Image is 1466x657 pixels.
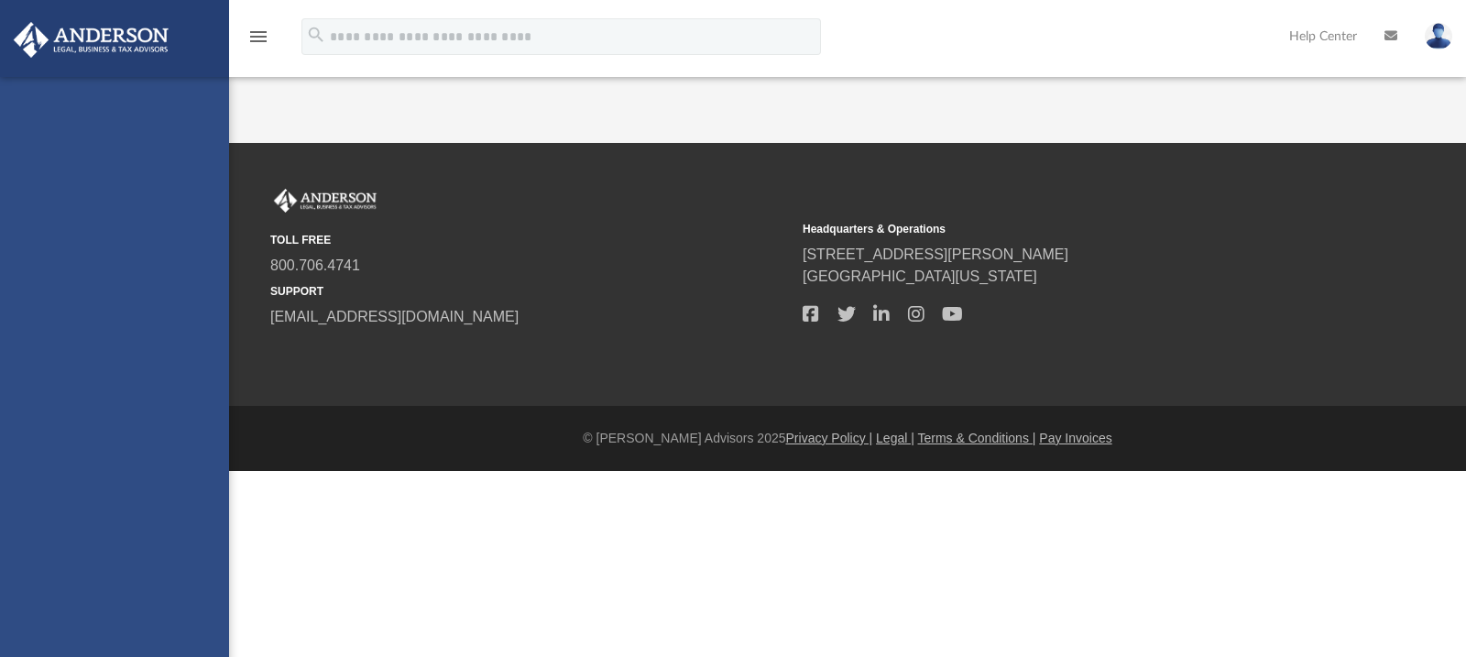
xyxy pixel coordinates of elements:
a: Legal | [876,431,914,445]
a: [GEOGRAPHIC_DATA][US_STATE] [803,268,1037,284]
i: menu [247,26,269,48]
a: [STREET_ADDRESS][PERSON_NAME] [803,246,1068,262]
i: search [306,25,326,45]
small: Headquarters & Operations [803,221,1322,237]
a: 800.706.4741 [270,257,360,273]
a: [EMAIL_ADDRESS][DOMAIN_NAME] [270,309,519,324]
a: Pay Invoices [1039,431,1111,445]
a: Terms & Conditions | [918,431,1036,445]
a: Privacy Policy | [786,431,873,445]
img: Anderson Advisors Platinum Portal [8,22,174,58]
a: menu [247,35,269,48]
img: Anderson Advisors Platinum Portal [270,189,380,213]
small: SUPPORT [270,283,790,300]
img: User Pic [1425,23,1452,49]
div: © [PERSON_NAME] Advisors 2025 [229,429,1466,448]
small: TOLL FREE [270,232,790,248]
